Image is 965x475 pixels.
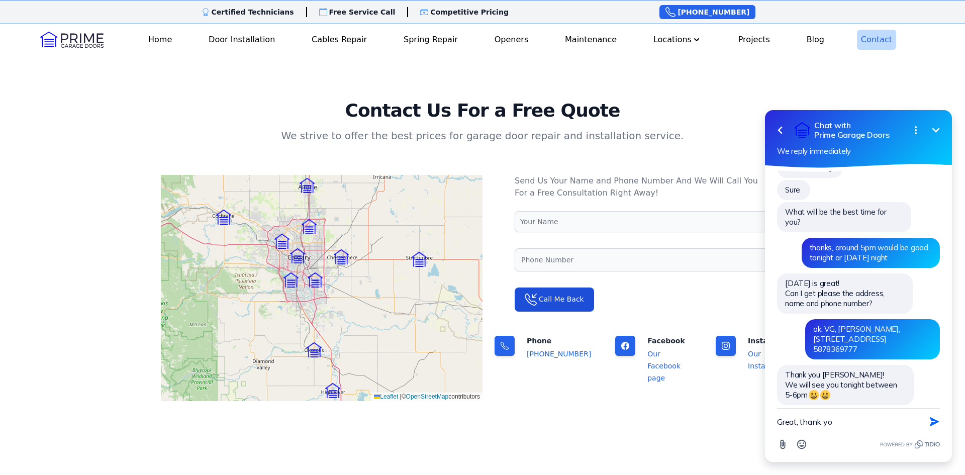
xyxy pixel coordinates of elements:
[647,350,681,382] a: Our Facebook page
[307,342,322,357] img: Marker
[659,5,755,19] a: [PHONE_NUMBER]
[491,30,533,50] a: Openers
[400,393,402,400] span: |
[290,248,305,263] img: Marker
[308,272,323,288] img: Marker
[161,101,804,121] h2: Contact Us For a Free Quote
[400,30,462,50] a: Spring Repair
[649,30,706,50] button: Locations
[371,393,482,401] div: © contributors
[274,234,289,249] img: Marker
[752,75,965,475] iframe: Tidio Chat
[515,175,772,199] p: Send Us Your Name and Phone Number And We Will Call You For a Free Consultation Right Away!
[283,272,299,288] img: Marker
[40,32,104,48] img: Logo
[300,178,315,193] img: Marker
[329,7,396,17] p: Free Service Call
[325,383,340,398] img: Marker
[412,252,427,267] img: Marker
[216,210,231,225] img: Marker
[748,350,784,370] a: Our Instagram
[734,30,774,50] a: Projects
[302,219,317,234] img: Marker
[647,336,692,346] p: Facebook
[803,30,828,50] a: Blog
[527,350,591,358] a: [PHONE_NUMBER]
[212,7,294,17] p: Certified Technicians
[161,129,804,143] p: We strive to offer the best prices for garage door repair and installation service.
[334,249,349,264] img: Marker
[527,336,591,346] p: Phone
[205,30,279,50] a: Door Installation
[748,336,792,346] p: Instagram
[430,7,509,17] p: Competitive Pricing
[406,393,449,400] a: OpenStreetMap
[515,248,772,271] input: Phone Number
[561,30,621,50] a: Maintenance
[144,30,176,50] a: Home
[515,211,772,232] input: Your Name
[374,393,398,400] a: Leaflet
[857,30,896,50] a: Contact
[308,30,371,50] a: Cables Repair
[515,288,594,312] button: Call Me Back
